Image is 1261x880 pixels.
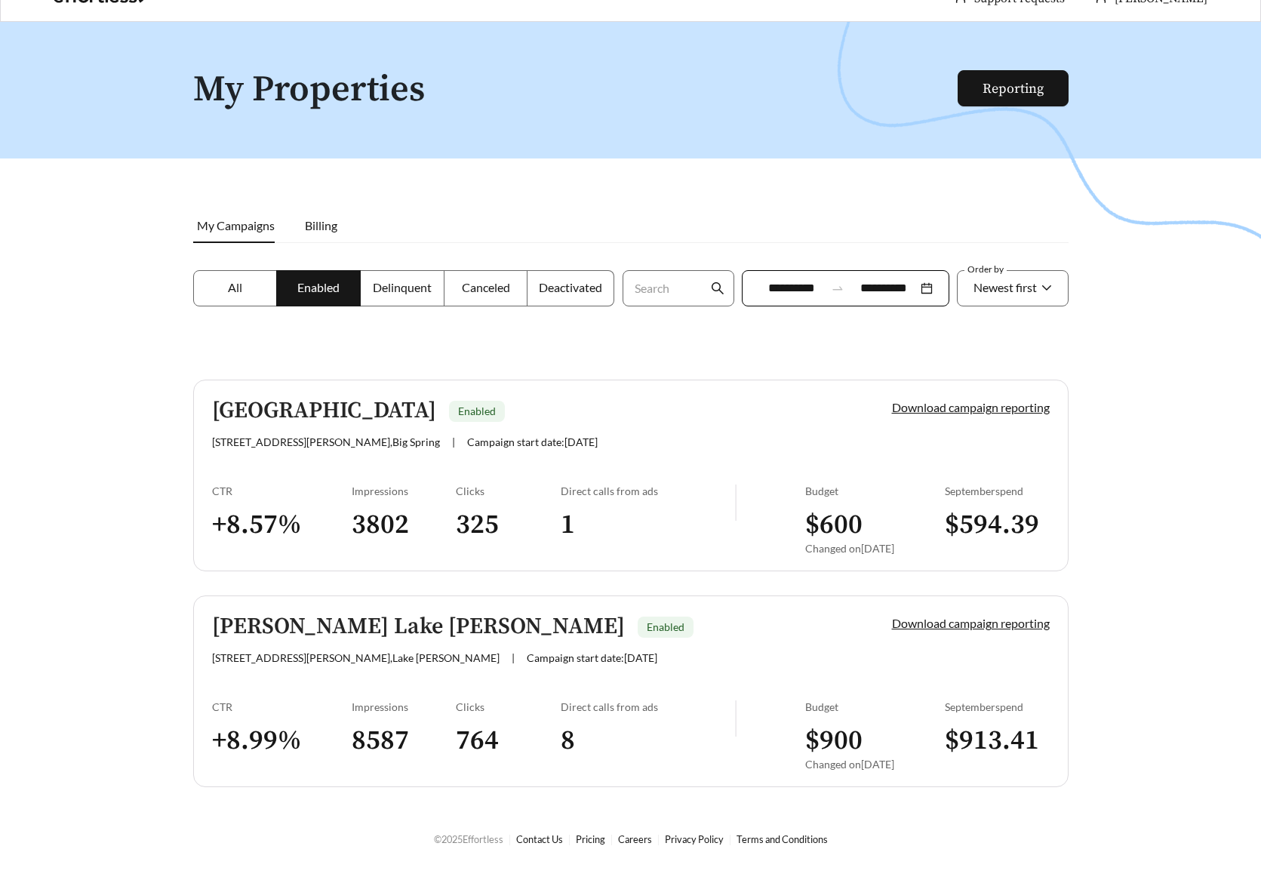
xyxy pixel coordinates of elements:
div: September spend [945,485,1050,497]
div: September spend [945,700,1050,713]
span: Delinquent [373,280,432,294]
h3: 764 [456,724,561,758]
h3: 8 [561,724,735,758]
span: swap-right [831,282,844,295]
span: Campaign start date: [DATE] [527,651,657,664]
div: CTR [212,700,352,713]
a: Download campaign reporting [892,400,1050,414]
div: Impressions [352,485,457,497]
div: Clicks [456,700,561,713]
span: Enabled [647,620,684,633]
h3: 3802 [352,508,457,542]
a: Reporting [983,80,1044,97]
div: Changed on [DATE] [805,758,945,771]
div: Direct calls from ads [561,485,735,497]
a: Download campaign reporting [892,616,1050,630]
h3: + 8.99 % [212,724,352,758]
span: Deactivated [539,280,602,294]
div: Clicks [456,485,561,497]
span: All [228,280,242,294]
span: | [512,651,515,664]
img: line [735,700,737,737]
h3: 325 [456,508,561,542]
h3: $ 913.41 [945,724,1050,758]
div: CTR [212,485,352,497]
img: line [735,485,737,521]
span: search [711,282,724,295]
h3: $ 600 [805,508,945,542]
a: [GEOGRAPHIC_DATA]Enabled[STREET_ADDRESS][PERSON_NAME],Big Spring|Campaign start date:[DATE]Downlo... [193,380,1069,571]
span: to [831,282,844,295]
h3: + 8.57 % [212,508,352,542]
div: Changed on [DATE] [805,542,945,555]
span: My Campaigns [197,218,275,232]
div: Direct calls from ads [561,700,735,713]
h5: [GEOGRAPHIC_DATA] [212,398,436,423]
span: Campaign start date: [DATE] [467,435,598,448]
div: Impressions [352,700,457,713]
h3: 8587 [352,724,457,758]
a: [PERSON_NAME] Lake [PERSON_NAME]Enabled[STREET_ADDRESS][PERSON_NAME],Lake [PERSON_NAME]|Campaign ... [193,595,1069,787]
span: [STREET_ADDRESS][PERSON_NAME] , Lake [PERSON_NAME] [212,651,500,664]
div: Budget [805,700,945,713]
button: Reporting [958,70,1069,106]
span: | [452,435,455,448]
div: Budget [805,485,945,497]
span: Newest first [973,280,1037,294]
span: Billing [305,218,337,232]
span: Canceled [462,280,510,294]
h3: $ 900 [805,724,945,758]
span: Enabled [458,405,496,417]
h3: 1 [561,508,735,542]
span: [STREET_ADDRESS][PERSON_NAME] , Big Spring [212,435,440,448]
h1: My Properties [193,70,959,110]
h3: $ 594.39 [945,508,1050,542]
h5: [PERSON_NAME] Lake [PERSON_NAME] [212,614,625,639]
span: Enabled [297,280,340,294]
